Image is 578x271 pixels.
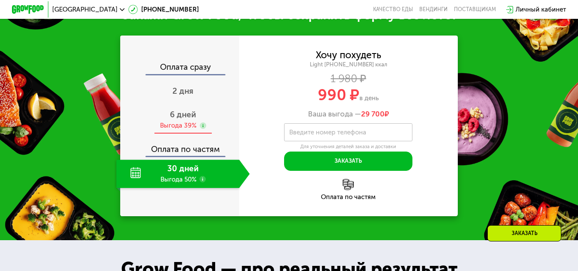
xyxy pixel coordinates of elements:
div: Оплата по частям [121,137,239,156]
button: Заказать [284,152,412,171]
div: Для уточнения деталей заказа и доставки [284,143,412,150]
div: Ваша выгода — [239,110,457,119]
img: l6xcnZfty9opOoJh.png [343,179,354,190]
div: Хочу похудеть [316,51,381,60]
span: [GEOGRAPHIC_DATA] [52,6,118,13]
span: 2 дня [172,86,193,96]
div: Оплата по частям [239,194,457,200]
div: Light [PHONE_NUMBER] ккал [239,61,457,68]
a: Качество еды [373,6,413,13]
div: Оплата сразу [121,63,239,74]
span: 29 700 [361,110,385,118]
label: Введите номер телефона [289,130,366,134]
div: поставщикам [454,6,496,13]
a: [PHONE_NUMBER] [128,5,199,15]
a: Вендинги [419,6,448,13]
div: Заказать [487,225,561,241]
div: Выгода 39% [160,121,196,130]
div: 1 980 ₽ [239,74,457,83]
div: Личный кабинет [516,5,566,15]
span: в день [359,94,379,102]
span: ₽ [361,110,389,119]
span: 990 ₽ [318,86,359,104]
span: 6 дней [170,110,196,119]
